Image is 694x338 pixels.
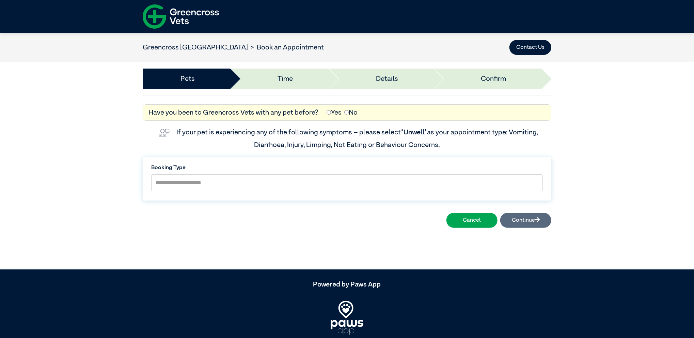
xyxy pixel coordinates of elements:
[344,110,349,115] input: No
[143,42,324,53] nav: breadcrumb
[401,129,427,136] span: “Unwell”
[446,213,498,228] button: Cancel
[509,40,551,55] button: Contact Us
[327,110,331,115] input: Yes
[176,129,539,148] label: If your pet is experiencing any of the following symptoms – please select as your appointment typ...
[344,107,358,118] label: No
[248,42,324,53] li: Book an Appointment
[180,74,195,84] a: Pets
[327,107,342,118] label: Yes
[151,164,543,172] label: Booking Type
[143,280,551,289] h5: Powered by Paws App
[143,44,248,51] a: Greencross [GEOGRAPHIC_DATA]
[148,107,318,118] label: Have you been to Greencross Vets with any pet before?
[143,2,219,31] img: f-logo
[331,301,363,335] img: PawsApp
[156,126,172,140] img: vet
